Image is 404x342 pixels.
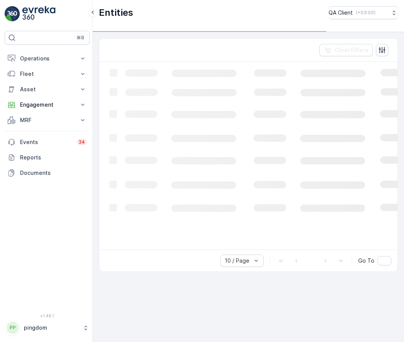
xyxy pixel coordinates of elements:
button: Operations [5,51,90,66]
p: pingdom [24,324,79,332]
p: Events [20,138,72,146]
img: logo [5,6,20,22]
button: Clear Filters [319,44,373,56]
button: MRF [5,112,90,128]
p: QA Client [329,9,353,17]
p: ( +03:00 ) [356,10,376,16]
p: Fleet [20,70,74,78]
p: Documents [20,169,87,177]
span: Go To [358,257,374,265]
p: Entities [99,7,133,19]
p: 34 [78,139,85,145]
div: PP [7,322,19,334]
p: ⌘B [77,35,84,41]
p: Reports [20,154,87,161]
img: logo_light-DOdMpM7g.png [22,6,55,22]
button: QA Client(+03:00) [329,6,398,19]
p: Clear Filters [335,46,368,54]
button: Engagement [5,97,90,112]
p: Operations [20,55,74,62]
button: Fleet [5,66,90,82]
a: Documents [5,165,90,181]
a: Reports [5,150,90,165]
p: MRF [20,116,74,124]
p: Asset [20,85,74,93]
button: Asset [5,82,90,97]
button: PPpingdom [5,320,90,336]
span: v 1.48.1 [5,313,90,318]
a: Events34 [5,134,90,150]
p: Engagement [20,101,74,109]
